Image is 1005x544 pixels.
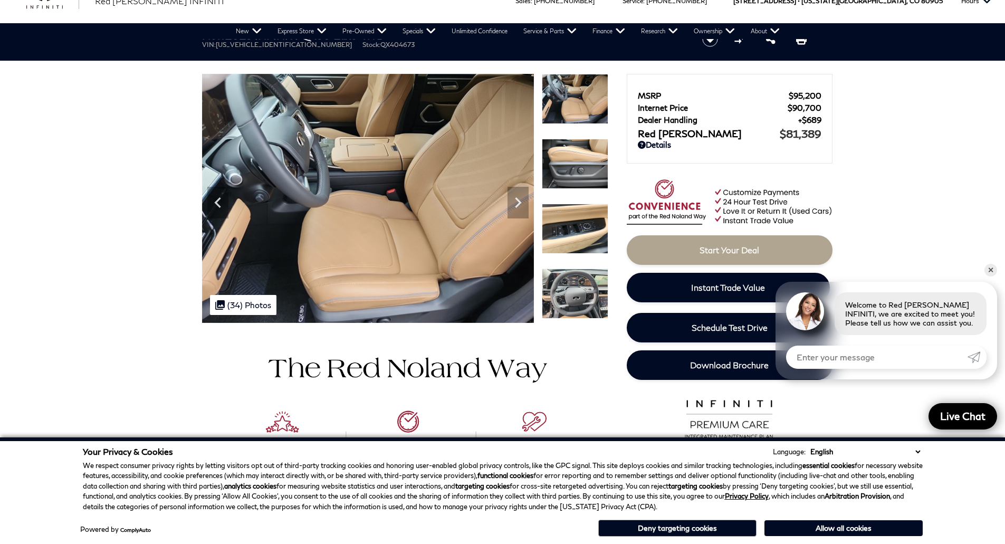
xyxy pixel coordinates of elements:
span: Your Privacy & Cookies [83,446,173,456]
img: New 2025 BLACK OBSIDIAN INFINITI Luxe 4WD image 17 [542,139,608,189]
img: New 2025 BLACK OBSIDIAN INFINITI Luxe 4WD image 16 [202,74,534,323]
span: QX404673 [380,41,415,49]
strong: Arbitration Provision [825,492,890,500]
span: $689 [798,115,821,125]
a: Download Brochure [627,350,832,380]
span: Download Brochure [690,360,769,370]
a: Pre-Owned [334,23,395,39]
strong: targeting cookies [668,482,723,490]
span: Red [PERSON_NAME] [638,128,780,139]
a: ComplyAuto [120,527,151,533]
span: Start Your Deal [700,245,759,255]
div: Previous [207,187,228,218]
button: Compare Vehicle [733,31,749,47]
div: Powered by [80,526,151,533]
img: Agent profile photo [786,292,824,330]
img: infinitipremiumcare.png [678,397,781,440]
div: Language: [773,448,806,455]
span: MSRP [638,91,789,100]
nav: Main Navigation [228,23,788,39]
span: $81,389 [780,127,821,140]
span: VIN: [202,41,216,49]
span: Live Chat [935,409,991,423]
strong: functional cookies [477,471,533,480]
a: Schedule Test Drive [627,313,832,342]
span: $95,200 [789,91,821,100]
a: Express Store [270,23,334,39]
input: Enter your message [786,346,968,369]
select: Language Select [808,446,923,457]
a: Specials [395,23,444,39]
a: Start Your Deal [627,235,832,265]
span: $90,700 [788,103,821,112]
a: Internet Price $90,700 [638,103,821,112]
span: Schedule Test Drive [692,322,768,332]
a: New [228,23,270,39]
div: Next [508,187,529,218]
img: New 2025 BLACK OBSIDIAN INFINITI Luxe 4WD image 16 [542,74,608,124]
strong: targeting cookies [455,482,510,490]
img: New 2025 BLACK OBSIDIAN INFINITI Luxe 4WD image 18 [542,204,608,254]
a: Dealer Handling $689 [638,115,821,125]
div: (34) Photos [210,295,276,315]
div: Welcome to Red [PERSON_NAME] INFINITI, we are excited to meet you! Please tell us how we can assi... [835,292,987,335]
a: Service & Parts [515,23,585,39]
img: New 2025 BLACK OBSIDIAN INFINITI Luxe 4WD image 19 [542,269,608,319]
button: Allow all cookies [764,520,923,536]
a: Instant Trade Value [627,273,830,302]
span: Internet Price [638,103,788,112]
button: Deny targeting cookies [598,520,757,537]
span: Stock: [362,41,380,49]
a: Privacy Policy [725,492,769,500]
a: Finance [585,23,633,39]
a: MSRP $95,200 [638,91,821,100]
a: Unlimited Confidence [444,23,515,39]
a: Red [PERSON_NAME] $81,389 [638,127,821,140]
a: Research [633,23,686,39]
a: Details [638,140,821,149]
a: Ownership [686,23,743,39]
span: [US_VEHICLE_IDENTIFICATION_NUMBER] [216,41,352,49]
a: About [743,23,788,39]
strong: essential cookies [802,461,855,470]
strong: analytics cookies [224,482,276,490]
span: Instant Trade Value [691,282,765,292]
a: Submit [968,346,987,369]
span: Dealer Handling [638,115,798,125]
p: We respect consumer privacy rights by letting visitors opt out of third-party tracking cookies an... [83,461,923,512]
a: Live Chat [929,403,997,430]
